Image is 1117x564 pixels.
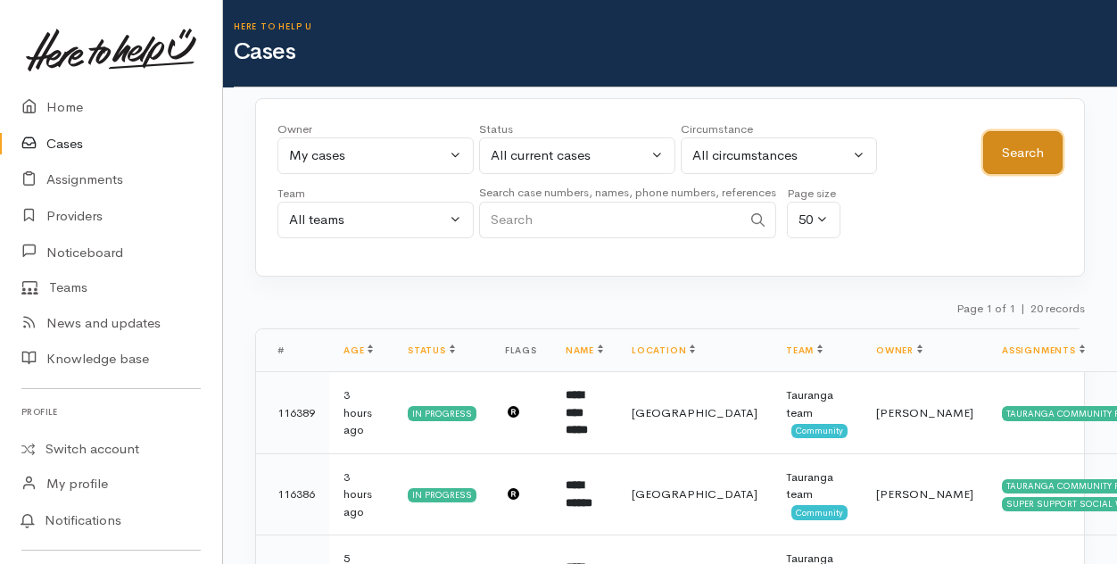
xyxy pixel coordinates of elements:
td: 3 hours ago [329,453,393,535]
h1: Cases [234,39,1117,65]
a: Team [786,344,823,356]
span: Community [791,424,848,438]
div: 50 [798,210,813,230]
button: All circumstances [681,137,877,174]
span: [PERSON_NAME] [876,405,973,420]
div: My cases [289,145,446,166]
div: Tauranga team [786,386,848,421]
th: # [256,329,329,372]
td: 3 hours ago [329,372,393,454]
small: Search case numbers, names, phone numbers, references [479,185,776,200]
small: Page 1 of 1 20 records [956,301,1085,316]
button: All current cases [479,137,675,174]
button: Search [983,131,1063,175]
button: My cases [277,137,474,174]
div: All teams [289,210,446,230]
span: Community [791,505,848,519]
span: [PERSON_NAME] [876,486,973,502]
div: All current cases [491,145,648,166]
div: Page size [787,185,840,203]
div: In progress [408,406,476,420]
button: 50 [787,202,840,238]
div: Status [479,120,675,138]
span: | [1021,301,1025,316]
h6: Profile [21,400,201,424]
a: Status [408,344,455,356]
a: Owner [876,344,923,356]
a: Location [632,344,695,356]
td: 116386 [256,453,329,535]
input: Search [479,202,741,238]
th: Flags [491,329,551,372]
a: Name [566,344,603,356]
div: Owner [277,120,474,138]
h6: Here to help u [234,21,1117,31]
div: All circumstances [692,145,849,166]
span: [GEOGRAPHIC_DATA] [632,405,757,420]
span: [GEOGRAPHIC_DATA] [632,486,757,502]
td: 116389 [256,372,329,454]
div: In progress [408,488,476,502]
div: Tauranga team [786,469,848,503]
button: All teams [277,202,474,238]
div: Circumstance [681,120,877,138]
a: Assignments [1002,344,1085,356]
div: Team [277,185,474,203]
a: Age [343,344,373,356]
